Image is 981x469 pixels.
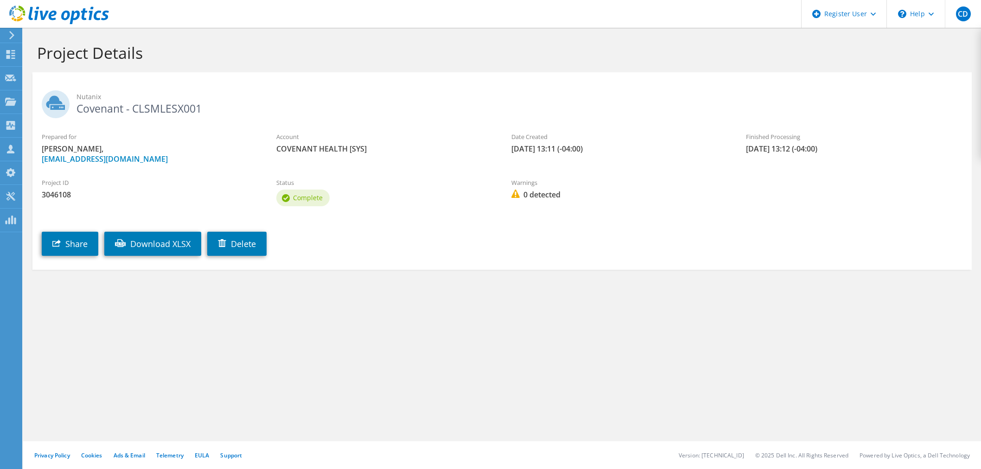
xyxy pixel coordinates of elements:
[220,451,242,459] a: Support
[293,193,323,202] span: Complete
[42,90,962,114] h2: Covenant - CLSMLESX001
[42,190,258,200] span: 3046108
[860,451,970,459] li: Powered by Live Optics, a Dell Technology
[42,154,168,164] a: [EMAIL_ADDRESS][DOMAIN_NAME]
[746,144,962,154] span: [DATE] 13:12 (-04:00)
[746,132,962,141] label: Finished Processing
[156,451,184,459] a: Telemetry
[898,10,906,18] svg: \n
[76,92,962,102] span: Nutanix
[81,451,102,459] a: Cookies
[34,451,70,459] a: Privacy Policy
[42,144,258,164] span: [PERSON_NAME],
[276,144,492,154] span: COVENANT HEALTH [SYS]
[104,232,201,256] a: Download XLSX
[114,451,145,459] a: Ads & Email
[511,190,727,200] span: 0 detected
[37,43,962,63] h1: Project Details
[207,232,267,256] a: Delete
[755,451,848,459] li: © 2025 Dell Inc. All Rights Reserved
[511,178,727,187] label: Warnings
[276,132,492,141] label: Account
[42,178,258,187] label: Project ID
[195,451,209,459] a: EULA
[679,451,744,459] li: Version: [TECHNICAL_ID]
[276,178,492,187] label: Status
[42,132,258,141] label: Prepared for
[42,232,98,256] a: Share
[511,132,727,141] label: Date Created
[956,6,971,21] span: CD
[511,144,727,154] span: [DATE] 13:11 (-04:00)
